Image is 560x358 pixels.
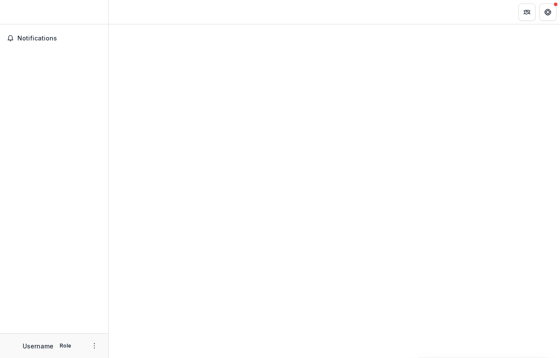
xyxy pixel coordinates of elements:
button: Partners [518,3,536,21]
button: Notifications [3,31,105,45]
button: Get Help [539,3,557,21]
p: Role [57,342,74,350]
button: More [89,341,100,351]
p: Username [23,341,53,351]
span: Notifications [17,35,101,42]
